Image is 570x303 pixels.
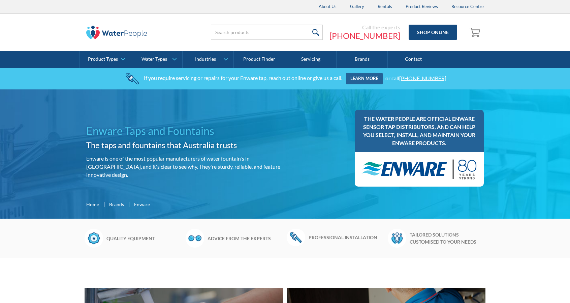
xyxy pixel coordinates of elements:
a: Servicing [285,51,337,68]
a: Contact [388,51,439,68]
a: Open empty cart [468,24,484,40]
input: Search products [211,25,323,40]
h3: The Water People are official Enware sensor tap distributors, and can help you select, install, a... [361,115,477,147]
h6: Tailored solutions customised to your needs [410,231,485,245]
img: The Water People [86,26,147,39]
a: Home [86,201,99,208]
div: If you require servicing or repairs for your Enware tap, reach out online or give us a call. [144,75,342,81]
div: or call [385,75,446,81]
div: Enware [134,201,150,208]
a: Water Types [131,51,182,68]
div: | [102,200,106,208]
a: Brands [109,201,124,208]
div: | [127,200,131,208]
img: shopping cart [469,27,482,37]
a: Shop Online [409,25,457,40]
a: Product Finder [234,51,285,68]
div: Call the experts [329,24,400,31]
h6: Quality equipment [106,235,182,242]
a: Product Types [80,51,131,68]
a: [PHONE_NUMBER] [329,31,400,41]
a: Learn more [346,73,383,84]
h1: Enware Taps and Fountains [86,123,282,139]
img: Wrench [287,229,305,246]
a: [PHONE_NUMBER] [399,75,446,81]
a: Industries [183,51,233,68]
h2: The taps and fountains that Australia trusts [86,139,282,151]
div: Product Types [88,56,118,62]
img: Waterpeople Symbol [388,229,406,248]
h6: Professional installation [309,234,384,241]
h6: Advice from the experts [208,235,283,242]
p: Enware is one of the most popular manufacturers of water fountain's in [GEOGRAPHIC_DATA], and it'... [86,155,282,179]
a: Brands [337,51,388,68]
img: Enware [361,159,477,180]
img: Glasses [186,229,204,248]
div: Industries [195,56,216,62]
div: Water Types [141,56,167,62]
img: Badge [85,229,103,248]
